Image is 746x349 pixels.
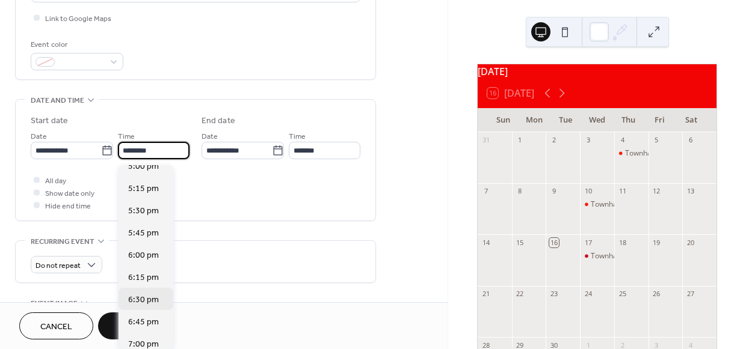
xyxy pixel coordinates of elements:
div: Townhall [591,199,621,210]
div: Sun [487,108,519,132]
div: 18 [618,238,627,247]
div: 14 [481,238,490,247]
span: Date and time [31,94,84,107]
div: Townhall [580,251,614,261]
span: 5:30 pm [128,205,159,217]
div: 8 [516,187,525,196]
div: End date [202,115,235,127]
div: 25 [618,290,627,299]
div: 21 [481,290,490,299]
span: Recurring event [31,235,94,248]
div: 15 [516,238,525,247]
div: 20 [686,238,695,247]
div: Townhall [580,199,614,210]
div: 19 [652,238,661,247]
span: Time [118,130,135,143]
div: Townhall [591,251,621,261]
div: 13 [686,187,695,196]
div: Thu [613,108,644,132]
span: 5:15 pm [128,183,159,195]
div: 27 [686,290,695,299]
span: 6:30 pm [128,294,159,306]
div: 1 [516,136,525,145]
div: Start date [31,115,68,127]
span: All day [45,175,66,187]
div: 23 [549,290,558,299]
span: Show date only [45,187,94,200]
div: Tue [550,108,581,132]
button: Cancel [19,312,93,339]
span: Link to Google Maps [45,13,111,25]
span: Do not repeat [35,259,81,273]
span: Date [31,130,47,143]
span: Date [202,130,218,143]
div: 10 [584,187,593,196]
div: 16 [549,238,558,247]
div: 5 [652,136,661,145]
div: 4 [618,136,627,145]
div: 7 [481,187,490,196]
div: Mon [519,108,550,132]
div: 12 [652,187,661,196]
div: 2 [549,136,558,145]
button: Save [98,312,160,339]
span: Cancel [40,321,72,333]
div: Fri [644,108,676,132]
div: [DATE] [478,64,717,79]
div: Sat [676,108,707,132]
div: 11 [618,187,627,196]
div: Townhall [625,148,655,159]
span: Time [289,130,306,143]
span: 6:15 pm [128,272,159,284]
div: 31 [481,136,490,145]
span: 5:45 pm [128,227,159,240]
div: 26 [652,290,661,299]
div: 3 [584,136,593,145]
div: 17 [584,238,593,247]
span: 6:00 pm [128,249,159,262]
span: 6:45 pm [128,316,159,329]
span: Event image [31,297,78,310]
span: 5:00 pm [128,160,159,173]
div: 24 [584,290,593,299]
div: Wed [581,108,612,132]
div: Townhall [614,148,649,159]
div: Event color [31,38,121,51]
div: 9 [549,187,558,196]
div: 6 [686,136,695,145]
span: Hide end time [45,200,91,213]
div: 22 [516,290,525,299]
